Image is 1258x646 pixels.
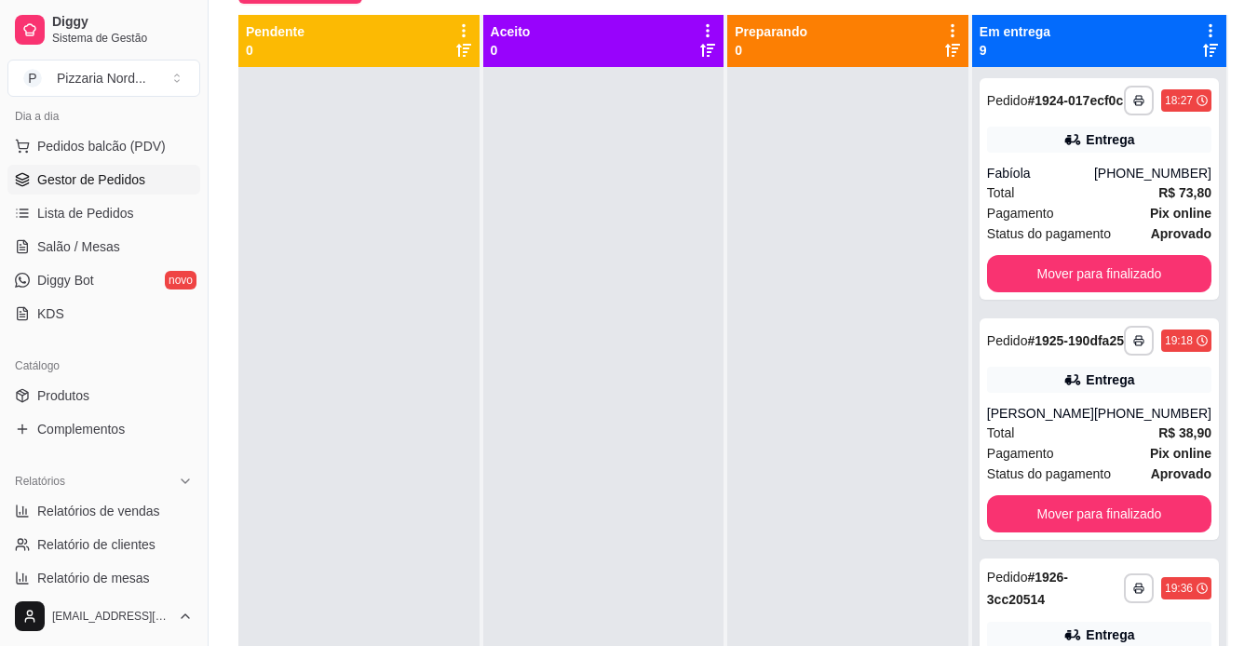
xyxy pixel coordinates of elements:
[1150,206,1211,221] strong: Pix online
[7,496,200,526] a: Relatórios de vendas
[7,563,200,593] a: Relatório de mesas
[7,198,200,228] a: Lista de Pedidos
[1150,446,1211,461] strong: Pix online
[735,22,807,41] p: Preparando
[37,420,125,438] span: Complementos
[1165,333,1193,348] div: 19:18
[987,404,1094,423] div: [PERSON_NAME]
[7,7,200,52] a: DiggySistema de Gestão
[7,101,200,131] div: Dia a dia
[37,137,166,155] span: Pedidos balcão (PDV)
[7,60,200,97] button: Select a team
[7,131,200,161] button: Pedidos balcão (PDV)
[246,22,304,41] p: Pendente
[987,333,1028,348] span: Pedido
[1151,466,1211,481] strong: aprovado
[7,265,200,295] a: Diggy Botnovo
[987,464,1111,484] span: Status do pagamento
[987,93,1028,108] span: Pedido
[7,414,200,444] a: Complementos
[1165,93,1193,108] div: 18:27
[987,203,1054,223] span: Pagamento
[7,530,200,559] a: Relatório de clientes
[37,204,134,222] span: Lista de Pedidos
[7,165,200,195] a: Gestor de Pedidos
[987,443,1054,464] span: Pagamento
[1027,333,1124,348] strong: # 1925-190dfa25
[1151,226,1211,241] strong: aprovado
[987,423,1015,443] span: Total
[987,164,1094,182] div: Fabíola
[987,182,1015,203] span: Total
[980,22,1050,41] p: Em entrega
[1086,626,1134,644] div: Entrega
[23,69,42,87] span: P
[7,594,200,639] button: [EMAIL_ADDRESS][DOMAIN_NAME]
[987,255,1211,292] button: Mover para finalizado
[7,232,200,262] a: Salão / Mesas
[37,569,150,587] span: Relatório de mesas
[37,535,156,554] span: Relatório de clientes
[987,495,1211,532] button: Mover para finalizado
[987,570,1068,607] strong: # 1926-3cc20514
[1086,370,1134,389] div: Entrega
[37,170,145,189] span: Gestor de Pedidos
[1094,404,1211,423] div: [PHONE_NUMBER]
[7,381,200,410] a: Produtos
[735,41,807,60] p: 0
[987,570,1028,585] span: Pedido
[1158,185,1211,200] strong: R$ 73,80
[1158,425,1211,440] strong: R$ 38,90
[1086,130,1134,149] div: Entrega
[7,351,200,381] div: Catálogo
[57,69,146,87] div: Pizzaria Nord ...
[37,386,89,405] span: Produtos
[491,22,531,41] p: Aceito
[980,41,1050,60] p: 9
[37,237,120,256] span: Salão / Mesas
[491,41,531,60] p: 0
[52,14,193,31] span: Diggy
[15,474,65,489] span: Relatórios
[987,223,1111,244] span: Status do pagamento
[1094,164,1211,182] div: [PHONE_NUMBER]
[37,502,160,520] span: Relatórios de vendas
[37,304,64,323] span: KDS
[7,299,200,329] a: KDS
[37,271,94,289] span: Diggy Bot
[1165,581,1193,596] div: 19:36
[1027,93,1123,108] strong: # 1924-017ecf0c
[246,41,304,60] p: 0
[52,609,170,624] span: [EMAIL_ADDRESS][DOMAIN_NAME]
[52,31,193,46] span: Sistema de Gestão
